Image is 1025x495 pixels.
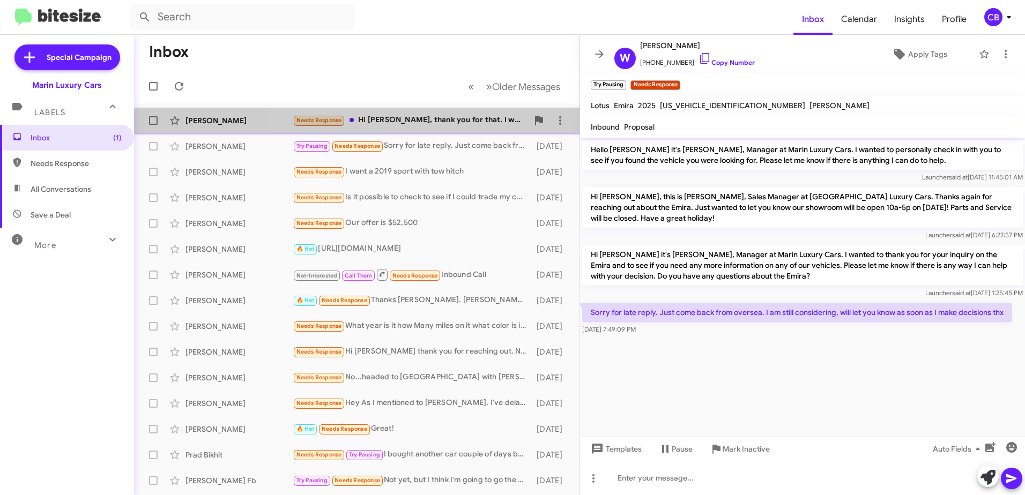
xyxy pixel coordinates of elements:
span: 2025 [638,101,656,110]
span: Older Messages [492,81,560,93]
div: [DATE] [532,321,571,332]
span: Insights [886,4,933,35]
span: 🔥 Hot [296,297,315,304]
div: Marin Luxury Cars [32,80,102,91]
span: Labels [34,108,65,117]
small: Needs Response [630,80,680,90]
span: said at [952,289,971,297]
h1: Inbox [149,43,189,61]
div: No...headed to [GEOGRAPHIC_DATA] with [PERSON_NAME] for the weekend...😏 [293,371,532,384]
span: Apply Tags [908,44,947,64]
span: » [486,80,492,93]
a: Special Campaign [14,44,120,70]
span: Needs Response [296,322,342,329]
div: Sorry for late reply. Just come back from oversea. I am still considering, will let you know as s... [293,140,532,152]
span: Needs Response [296,451,342,458]
span: Needs Response [296,117,342,124]
span: Inbound [591,122,620,132]
span: Mark Inactive [723,439,770,459]
button: Previous [462,76,480,97]
span: W [620,50,630,67]
span: Needs Response [322,425,367,432]
div: [PERSON_NAME] [185,244,293,254]
button: Next [480,76,567,97]
span: Auto Fields [933,439,984,459]
div: Hi [PERSON_NAME] thank you for reaching out. No questions at the moment but if any come up, I'll ... [293,346,532,358]
span: Needs Response [296,168,342,175]
button: CB [975,8,1013,26]
div: Is it possible to check to see if I could trade my car in? I would rather see if it's possible be... [293,191,532,204]
div: I bought another car couple of days back, I am not in [GEOGRAPHIC_DATA]. I understand Model X may... [293,448,532,461]
a: Inbox [793,4,833,35]
div: Hey As I mentioned to [PERSON_NAME], I've delayed making a new car purchase right new, since I ha... [293,397,532,409]
span: All Conversations [31,184,91,194]
span: [PERSON_NAME] [809,101,870,110]
span: Pause [672,439,693,459]
div: CB [984,8,1002,26]
span: Call Them [345,272,373,279]
span: Needs Response [296,400,342,407]
span: [PERSON_NAME] [640,39,755,52]
span: Needs Response [296,348,342,355]
span: [DATE] 7:49:09 PM [582,325,636,333]
span: Needs Response [392,272,438,279]
span: « [468,80,474,93]
div: [PERSON_NAME] [185,424,293,434]
span: Needs Response [296,194,342,201]
p: Hi [PERSON_NAME] it's [PERSON_NAME], Manager at Marin Luxury Cars. I wanted to thank you for your... [582,245,1023,286]
small: Try Pausing [591,80,626,90]
span: Needs Response [322,297,367,304]
a: Profile [933,4,975,35]
div: [DATE] [532,475,571,486]
span: More [34,241,56,250]
div: [DATE] [532,449,571,460]
span: Special Campaign [47,52,112,63]
button: Pause [650,439,701,459]
span: Save a Deal [31,209,71,220]
nav: Page navigation example [462,76,567,97]
span: Inbox [31,132,122,143]
div: [PERSON_NAME] [185,321,293,332]
span: Templates [589,439,642,459]
span: Lotus [591,101,610,110]
p: Hello [PERSON_NAME] it's [PERSON_NAME], Manager at Marin Luxury Cars. I wanted to personally chec... [582,140,1023,170]
span: Emira [614,101,634,110]
div: [PERSON_NAME] [185,167,293,177]
div: Thanks [PERSON_NAME]. [PERSON_NAME] has been very helpful. Love that Octa. Thinking through it [D... [293,294,532,306]
span: [PHONE_NUMBER] [640,52,755,68]
div: [PERSON_NAME] Fb [185,475,293,486]
span: said at [949,173,968,181]
div: [DATE] [532,218,571,229]
div: Hi [PERSON_NAME], thank you for that. I would not like a blue car. [293,114,528,126]
div: [URL][DOMAIN_NAME] [293,243,532,255]
div: [PERSON_NAME] [185,372,293,383]
div: Great! [293,423,532,435]
span: Needs Response [296,220,342,227]
div: [DATE] [532,192,571,203]
div: [DATE] [532,372,571,383]
span: [US_VEHICLE_IDENTIFICATION_NUMBER] [660,101,805,110]
div: [DATE] [532,424,571,434]
div: [PERSON_NAME] [185,295,293,306]
div: [PERSON_NAME] [185,218,293,229]
span: Not-Interested [296,272,338,279]
div: Prad Bikhit [185,449,293,460]
div: [DATE] [532,269,571,280]
div: [DATE] [532,167,571,177]
button: Auto Fields [924,439,993,459]
div: [DATE] [532,295,571,306]
div: [PERSON_NAME] [185,398,293,409]
p: Hi [PERSON_NAME], this is [PERSON_NAME], Sales Manager at [GEOGRAPHIC_DATA] Luxury Cars. Thanks a... [582,187,1023,228]
div: [DATE] [532,398,571,409]
div: [PERSON_NAME] [185,141,293,152]
div: I want a 2019 sport with tow hitch [293,166,532,178]
span: said at [952,231,971,239]
p: Sorry for late reply. Just come back from oversea. I am still considering, will let you know as s... [582,303,1012,322]
button: Apply Tags [865,44,974,64]
span: Needs Response [335,477,380,484]
button: Templates [580,439,650,459]
input: Search [130,4,355,30]
div: [PERSON_NAME] [185,347,293,357]
div: Not yet, but I think I'm going to go the Genesis GV70 route for maintenance reasons. If you get a... [293,474,532,486]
